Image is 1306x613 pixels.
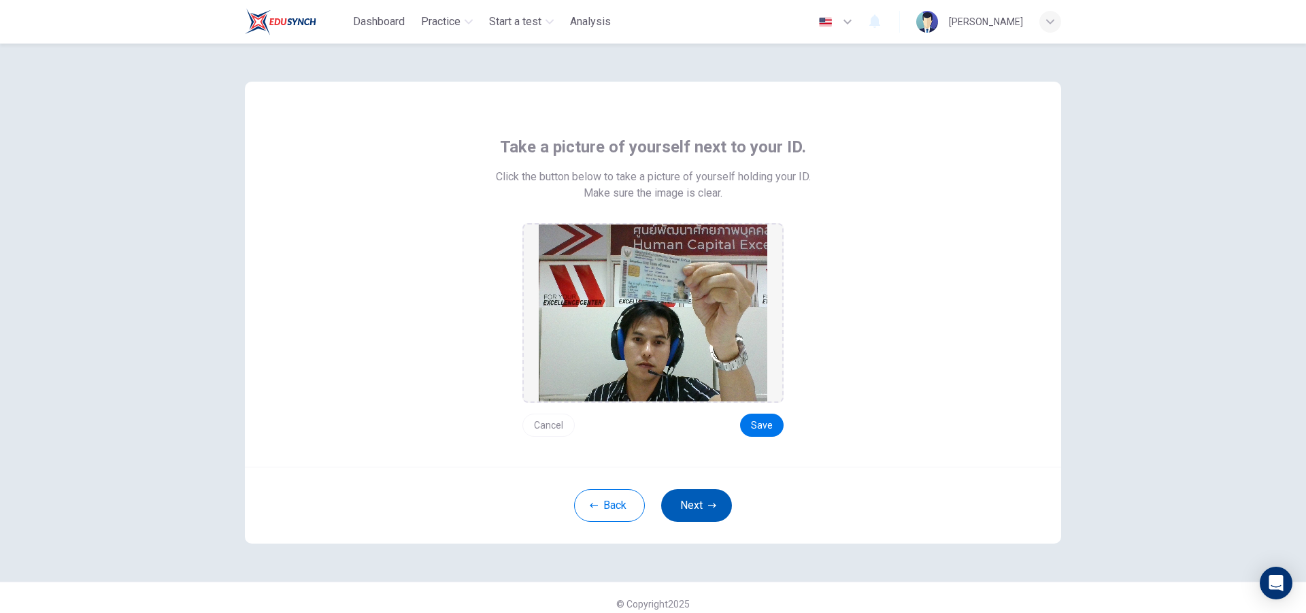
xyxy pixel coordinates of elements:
[565,10,616,34] button: Analysis
[348,10,410,34] button: Dashboard
[421,14,461,30] span: Practice
[570,14,611,30] span: Analysis
[489,14,541,30] span: Start a test
[949,14,1023,30] div: [PERSON_NAME]
[1260,567,1292,599] div: Open Intercom Messenger
[484,10,559,34] button: Start a test
[353,14,405,30] span: Dashboard
[245,8,316,35] img: Train Test logo
[496,169,811,185] span: Click the button below to take a picture of yourself holding your ID.
[500,136,806,158] span: Take a picture of yourself next to your ID.
[740,414,784,437] button: Save
[584,185,722,201] span: Make sure the image is clear.
[539,225,767,401] img: preview screemshot
[817,17,834,27] img: en
[522,414,575,437] button: Cancel
[616,599,690,610] span: © Copyright 2025
[916,11,938,33] img: Profile picture
[416,10,478,34] button: Practice
[661,489,732,522] button: Next
[574,489,645,522] button: Back
[245,8,348,35] a: Train Test logo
